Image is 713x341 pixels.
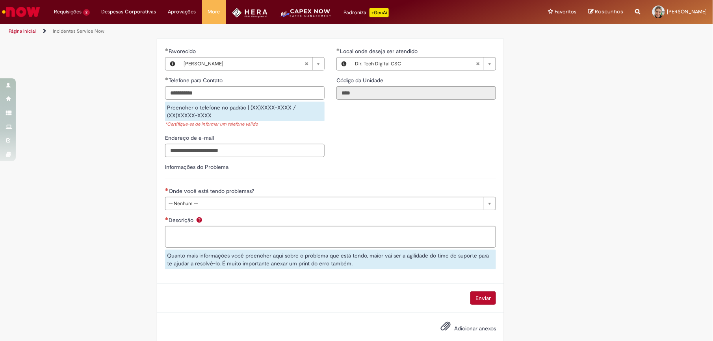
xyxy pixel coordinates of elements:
[54,8,82,16] span: Requisições
[301,57,312,70] abbr: Limpar campo Favorecido
[195,217,204,223] span: Ajuda para Descrição
[208,8,220,16] span: More
[595,8,624,15] span: Rascunhos
[165,121,325,128] div: *Certifique-se de informar um telefone válido
[472,57,484,70] abbr: Limpar campo Local onde deseja ser atendido
[470,291,496,305] button: Enviar
[555,8,577,16] span: Favoritos
[165,250,496,269] div: Quanto mais informações você preencher aqui sobre o problema que está tendo, maior vai ser a agil...
[337,57,351,70] button: Local onde deseja ser atendido, Visualizar este registro Dir. Tech Digital CSC
[165,57,180,70] button: Favorecido, Visualizar este registro Barbara Tesserolli
[168,8,196,16] span: Aprovações
[53,28,104,34] a: Incidentes Service Now
[454,325,496,332] span: Adicionar anexos
[165,144,325,157] input: Endereço de e-mail
[351,57,496,70] a: Dir. Tech Digital CSCLimpar campo Local onde deseja ser atendido
[169,217,195,224] span: Descrição
[355,57,476,70] span: Dir. Tech Digital CSC
[184,57,305,70] span: [PERSON_NAME]
[165,77,169,80] span: Obrigatório Preenchido
[165,86,325,100] input: Telefone para Contato
[102,8,156,16] span: Despesas Corporativas
[180,57,324,70] a: [PERSON_NAME]Limpar campo Favorecido
[344,8,389,17] div: Padroniza
[169,187,256,195] span: Onde você está tendo problemas?
[589,8,624,16] a: Rascunhos
[169,48,197,55] span: Favorecido, Barbara Tesserolli
[336,86,496,100] input: Código da Unidade
[340,48,419,55] span: Necessários - Local onde deseja ser atendido
[169,77,224,84] span: Telefone para Contato
[169,197,480,210] span: -- Nenhum --
[369,8,389,17] p: +GenAi
[165,163,228,170] label: Informações do Problema
[165,134,215,141] span: Endereço de e-mail
[232,8,268,18] img: HeraLogo.png
[279,8,332,24] img: CapexLogo5.png
[6,24,470,39] ul: Trilhas de página
[165,226,496,248] textarea: Descrição
[438,319,453,337] button: Adicionar anexos
[165,217,169,220] span: Necessários
[165,102,325,121] div: Preencher o telefone no padrão | (XX)XXXX-XXXX / (XX)XXXXX-XXXX
[336,77,385,84] span: Somente leitura - Código da Unidade
[83,9,90,16] span: 2
[9,28,36,34] a: Página inicial
[165,48,169,51] span: Obrigatório Preenchido
[165,188,169,191] span: Necessários
[1,4,41,20] img: ServiceNow
[336,48,340,51] span: Obrigatório Preenchido
[667,8,707,15] span: [PERSON_NAME]
[336,76,385,84] label: Somente leitura - Código da Unidade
